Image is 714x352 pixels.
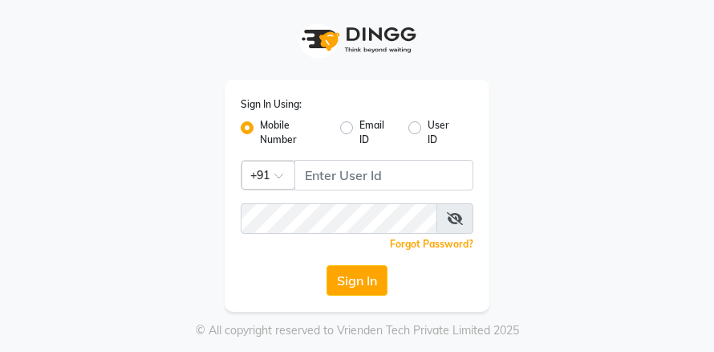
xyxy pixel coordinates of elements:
input: Username [294,160,473,190]
a: Forgot Password? [390,238,473,250]
input: Username [241,203,437,234]
img: logo1.svg [293,16,421,63]
label: User ID [428,118,460,147]
button: Sign In [327,265,387,296]
label: Email ID [359,118,396,147]
label: Mobile Number [260,118,327,147]
label: Sign In Using: [241,97,302,112]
